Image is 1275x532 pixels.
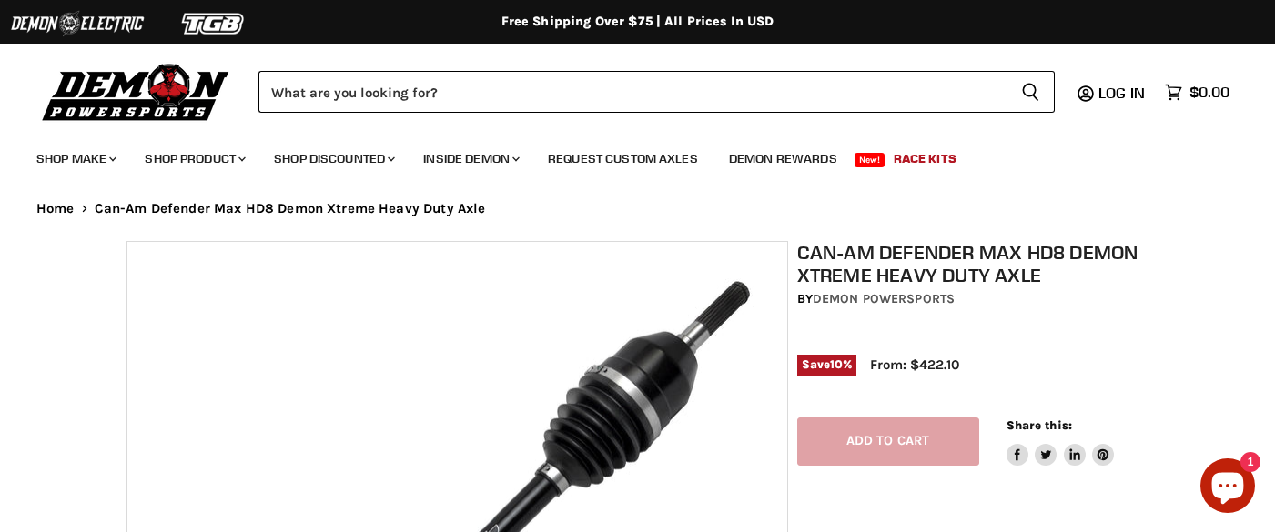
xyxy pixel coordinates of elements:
[36,201,75,216] a: Home
[1007,71,1055,113] button: Search
[813,291,955,306] a: Demon Powersports
[1156,79,1239,105] a: $0.00
[146,6,282,41] img: TGB Logo 2
[260,140,406,177] a: Shop Discounted
[880,140,970,177] a: Race Kits
[870,356,959,373] span: From: $422.10
[9,6,146,41] img: Demon Electric Logo 2
[1090,85,1156,101] a: Log in
[36,59,236,124] img: Demon Powersports
[1007,417,1115,466] aside: Share this:
[1098,84,1145,102] span: Log in
[534,140,712,177] a: Request Custom Axles
[23,133,1225,177] ul: Main menu
[258,71,1007,113] input: Search
[95,201,486,216] span: Can-Am Defender Max HD8 Demon Xtreme Heavy Duty Axle
[410,140,531,177] a: Inside Demon
[830,357,843,371] span: 10
[1195,458,1260,517] inbox-online-store-chat: Shopify online store chat
[258,71,1055,113] form: Product
[797,289,1158,309] div: by
[797,355,857,375] span: Save %
[797,241,1158,286] h1: Can-Am Defender Max HD8 Demon Xtreme Heavy Duty Axle
[23,140,127,177] a: Shop Make
[1189,84,1229,101] span: $0.00
[715,140,851,177] a: Demon Rewards
[1007,418,1072,432] span: Share this:
[131,140,257,177] a: Shop Product
[855,153,885,167] span: New!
